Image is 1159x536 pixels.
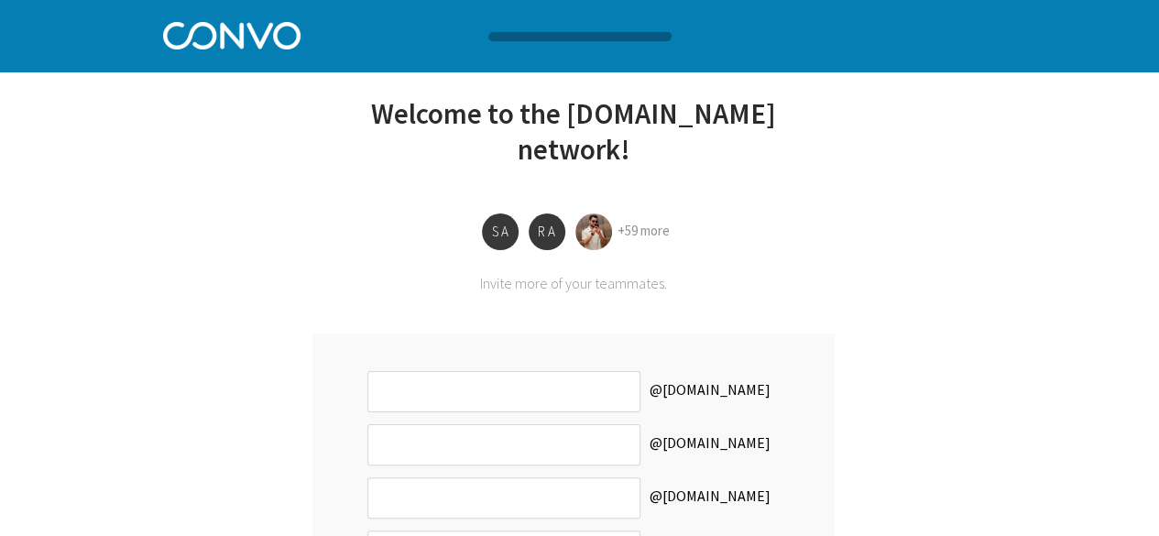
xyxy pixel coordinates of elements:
[640,424,780,465] label: @[DOMAIN_NAME]
[312,274,835,292] div: Invite more of your teammates.
[529,213,565,250] div: R A
[640,371,780,412] label: @[DOMAIN_NAME]
[482,213,519,250] div: S A
[640,477,780,519] label: @[DOMAIN_NAME]
[163,17,301,49] img: Convo Logo
[575,213,612,250] img: Junaid Ali
[312,95,835,190] div: Welcome to the [DOMAIN_NAME] network!
[618,222,670,239] a: +59 more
